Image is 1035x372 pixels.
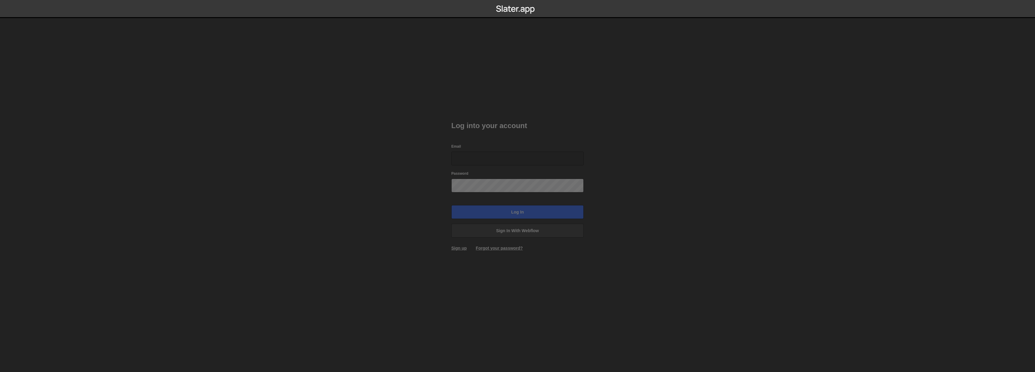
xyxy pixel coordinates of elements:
[451,171,468,177] label: Password
[451,205,584,219] input: Log in
[451,143,461,149] label: Email
[451,224,584,238] a: Sign in with Webflow
[476,246,523,251] a: Forgot your password?
[451,246,467,251] a: Sign up
[451,121,584,131] h2: Log into your account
